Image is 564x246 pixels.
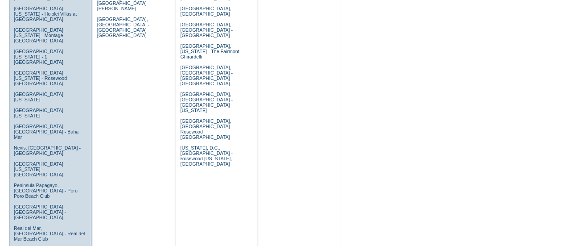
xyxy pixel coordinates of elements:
a: [GEOGRAPHIC_DATA], [GEOGRAPHIC_DATA] - [GEOGRAPHIC_DATA] [US_STATE] [180,92,232,113]
a: [GEOGRAPHIC_DATA], [US_STATE] [14,108,65,118]
a: [GEOGRAPHIC_DATA], [US_STATE] [14,92,65,102]
a: [GEOGRAPHIC_DATA], [US_STATE] - Ho'olei Villas at [GEOGRAPHIC_DATA] [14,6,77,22]
a: Peninsula Papagayo, [GEOGRAPHIC_DATA] - Poro Poro Beach Club [14,183,78,199]
a: [GEOGRAPHIC_DATA], [GEOGRAPHIC_DATA] - [GEOGRAPHIC_DATA] [GEOGRAPHIC_DATA] [180,65,232,86]
a: [US_STATE], D.C., [GEOGRAPHIC_DATA] - Rosewood [US_STATE], [GEOGRAPHIC_DATA] [180,145,232,167]
a: [GEOGRAPHIC_DATA], [GEOGRAPHIC_DATA] - [GEOGRAPHIC_DATA] [GEOGRAPHIC_DATA] [97,17,149,38]
a: [GEOGRAPHIC_DATA], [GEOGRAPHIC_DATA] - Rosewood [GEOGRAPHIC_DATA] [180,118,232,140]
a: [GEOGRAPHIC_DATA], [GEOGRAPHIC_DATA] [180,6,231,17]
a: Real del Mar, [GEOGRAPHIC_DATA] - Real del Mar Beach Club [14,225,85,242]
a: [GEOGRAPHIC_DATA], [US_STATE] - Rosewood [GEOGRAPHIC_DATA] [14,70,67,86]
a: [GEOGRAPHIC_DATA], [GEOGRAPHIC_DATA] - [GEOGRAPHIC_DATA] [180,22,232,38]
a: [GEOGRAPHIC_DATA], [US_STATE] - Montage [GEOGRAPHIC_DATA] [14,27,65,43]
a: Nevis, [GEOGRAPHIC_DATA] - [GEOGRAPHIC_DATA] [14,145,81,156]
a: [GEOGRAPHIC_DATA], [US_STATE] - [GEOGRAPHIC_DATA] [14,161,65,177]
a: [GEOGRAPHIC_DATA], [GEOGRAPHIC_DATA] - [GEOGRAPHIC_DATA] [14,204,66,220]
a: [GEOGRAPHIC_DATA], [GEOGRAPHIC_DATA] - Baha Mar [14,124,78,140]
a: [GEOGRAPHIC_DATA], [US_STATE] - The Fairmont Ghirardelli [180,43,239,59]
a: [GEOGRAPHIC_DATA], [US_STATE] - 1 [GEOGRAPHIC_DATA] [14,49,65,65]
